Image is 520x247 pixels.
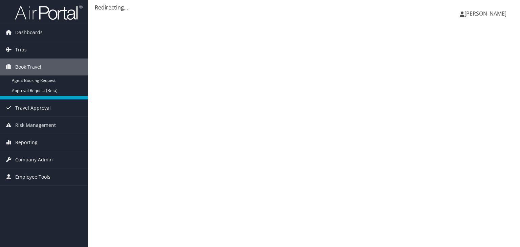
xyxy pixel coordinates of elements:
span: Company Admin [15,151,53,168]
span: Trips [15,41,27,58]
span: Book Travel [15,59,41,75]
span: Travel Approval [15,99,51,116]
span: Risk Management [15,117,56,134]
span: Dashboards [15,24,43,41]
div: Redirecting... [95,3,513,12]
span: Reporting [15,134,38,151]
span: Employee Tools [15,169,50,185]
img: airportal-logo.png [15,4,83,20]
a: [PERSON_NAME] [460,3,513,24]
span: [PERSON_NAME] [464,10,506,17]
